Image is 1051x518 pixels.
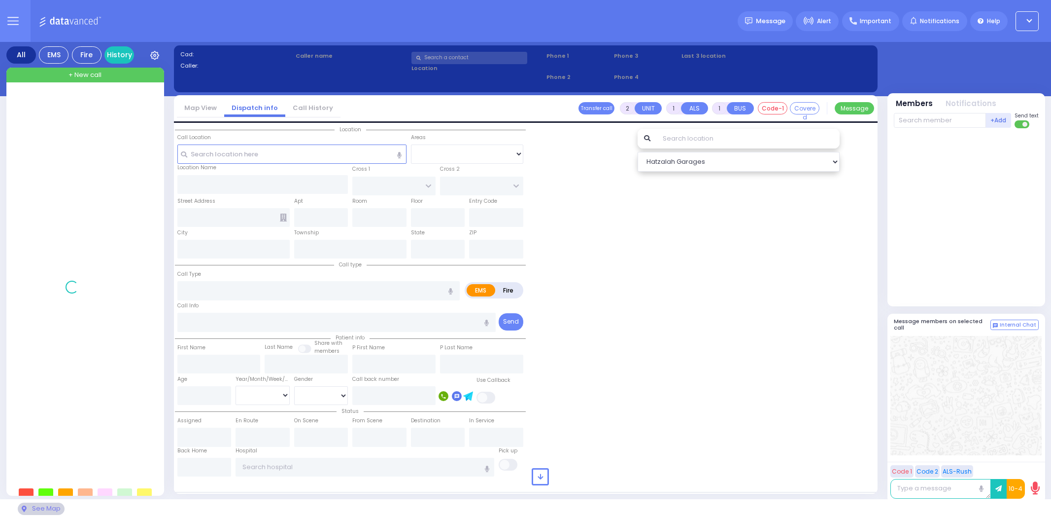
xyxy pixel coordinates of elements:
label: Call Type [177,270,201,278]
label: Use Callback [476,376,510,384]
label: Caller: [180,62,293,70]
span: Phone 1 [546,52,610,60]
span: Phone 3 [614,52,678,60]
input: Search member [894,113,986,128]
label: State [411,229,425,237]
button: Message [835,102,874,114]
a: History [104,46,134,64]
img: message.svg [745,17,752,25]
button: ALS [681,102,708,114]
span: Status [337,407,364,415]
div: See map [18,503,64,515]
input: Search location [656,129,839,148]
label: Township [294,229,319,237]
div: EMS [39,46,68,64]
label: Cross 2 [440,165,460,173]
button: Code 2 [915,465,940,478]
label: Destination [411,417,441,425]
label: Entry Code [469,197,497,205]
button: Code-1 [758,102,787,114]
label: Floor [411,197,423,205]
button: Notifications [946,98,996,110]
span: + New call [68,70,102,80]
input: Search a contact [411,52,527,64]
button: Internal Chat [990,320,1039,331]
label: Caller name [296,52,408,60]
div: Year/Month/Week/Day [236,375,290,383]
span: Call type [334,261,367,268]
label: City [177,229,188,237]
label: EMS [467,284,495,296]
div: Fire [72,46,102,64]
label: On Scene [294,417,318,425]
label: En Route [236,417,258,425]
label: From Scene [352,417,382,425]
label: Assigned [177,417,202,425]
span: members [314,347,339,355]
span: Location [335,126,366,133]
a: Call History [285,103,340,112]
label: Location [411,64,543,73]
label: Areas [411,134,426,142]
button: Covered [790,102,819,114]
button: Send [499,313,523,331]
button: Code 1 [890,465,914,478]
button: BUS [727,102,754,114]
span: Help [987,17,1000,26]
label: Gender [294,375,313,383]
button: Transfer call [578,102,614,114]
label: First Name [177,344,205,352]
button: UNIT [635,102,662,114]
small: Share with [314,339,342,347]
label: ZIP [469,229,476,237]
label: Pick up [499,447,517,455]
button: +Add [986,113,1012,128]
input: Search hospital [236,458,494,477]
span: Important [860,17,891,26]
label: Last 3 location [681,52,776,60]
input: Search location here [177,145,407,163]
label: Call Info [177,302,199,310]
label: Fire [495,284,522,296]
h5: Message members on selected call [894,318,990,331]
span: Phone 4 [614,73,678,81]
label: Room [352,197,367,205]
span: Alert [817,17,831,26]
label: Cad: [180,50,293,59]
label: Age [177,375,187,383]
label: P First Name [352,344,385,352]
span: Message [756,16,785,26]
label: Street Address [177,197,215,205]
label: Apt [294,197,303,205]
button: Members [896,98,933,110]
span: Phone 2 [546,73,610,81]
label: Cross 1 [352,165,370,173]
button: ALS-Rush [941,465,973,478]
div: All [6,46,36,64]
a: Dispatch info [224,103,285,112]
label: Last Name [265,343,293,351]
label: Call Location [177,134,211,142]
label: Back Home [177,447,207,455]
button: 10-4 [1007,479,1025,499]
label: Turn off text [1015,119,1030,129]
img: comment-alt.png [993,323,998,328]
a: Map View [177,103,224,112]
span: Send text [1015,112,1039,119]
span: Internal Chat [1000,322,1036,329]
label: Call back number [352,375,399,383]
label: Hospital [236,447,257,455]
label: P Last Name [440,344,473,352]
img: Logo [39,15,104,27]
span: Patient info [331,334,370,341]
label: Location Name [177,164,216,172]
span: Other building occupants [280,214,287,222]
span: Notifications [920,17,959,26]
label: In Service [469,417,494,425]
